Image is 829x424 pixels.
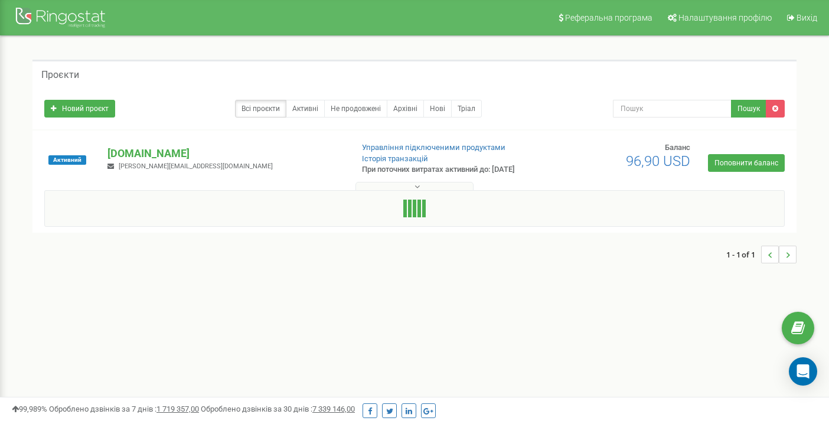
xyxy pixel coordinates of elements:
span: 96,90 USD [626,153,690,169]
span: Реферальна програма [565,13,652,22]
span: Баланс [665,143,690,152]
h5: Проєкти [41,70,79,80]
u: 7 339 146,00 [312,405,355,413]
p: При поточних витратах активний до: [DATE] [362,164,534,175]
u: 1 719 357,00 [156,405,199,413]
a: Не продовжені [324,100,387,118]
span: Оброблено дзвінків за 30 днів : [201,405,355,413]
span: Оброблено дзвінків за 7 днів : [49,405,199,413]
span: [PERSON_NAME][EMAIL_ADDRESS][DOMAIN_NAME] [119,162,273,170]
a: Новий проєкт [44,100,115,118]
a: Активні [286,100,325,118]
span: Активний [48,155,86,165]
input: Пошук [613,100,732,118]
div: Open Intercom Messenger [789,357,817,386]
a: Нові [423,100,452,118]
span: Вихід [797,13,817,22]
span: Налаштування профілю [678,13,772,22]
button: Пошук [731,100,766,118]
span: 1 - 1 of 1 [726,246,761,263]
a: Управління підключеними продуктами [362,143,505,152]
a: Поповнити баланс [708,154,785,172]
span: 99,989% [12,405,47,413]
a: Історія транзакцій [362,154,428,163]
nav: ... [726,234,797,275]
a: Всі проєкти [235,100,286,118]
a: Архівні [387,100,424,118]
p: [DOMAIN_NAME] [107,146,342,161]
a: Тріал [451,100,482,118]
